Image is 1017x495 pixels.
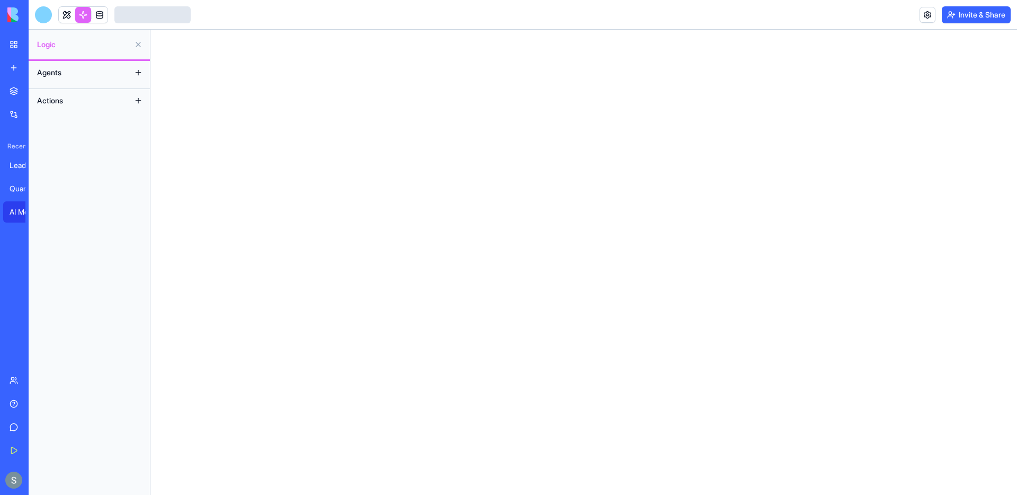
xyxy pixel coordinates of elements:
button: Actions [32,92,130,109]
a: Lead Enrichment Pro [3,155,46,176]
img: ACg8ocKnDTHbS00rqwWSHQfXf8ia04QnQtz5EDX_Ef5UNrjqV-k=s96-c [5,472,22,489]
a: Quantum Portfolio [3,178,46,199]
button: Agents [32,64,130,81]
div: Quantum Portfolio [10,183,39,194]
div: Lead Enrichment Pro [10,160,39,171]
a: AI Meeting Assistant [3,201,46,223]
span: Actions [37,95,63,106]
button: Invite & Share [942,6,1011,23]
span: Recent [3,142,25,151]
img: logo [7,7,73,22]
span: Logic [37,39,130,50]
span: Agents [37,67,61,78]
div: AI Meeting Assistant [10,207,39,217]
